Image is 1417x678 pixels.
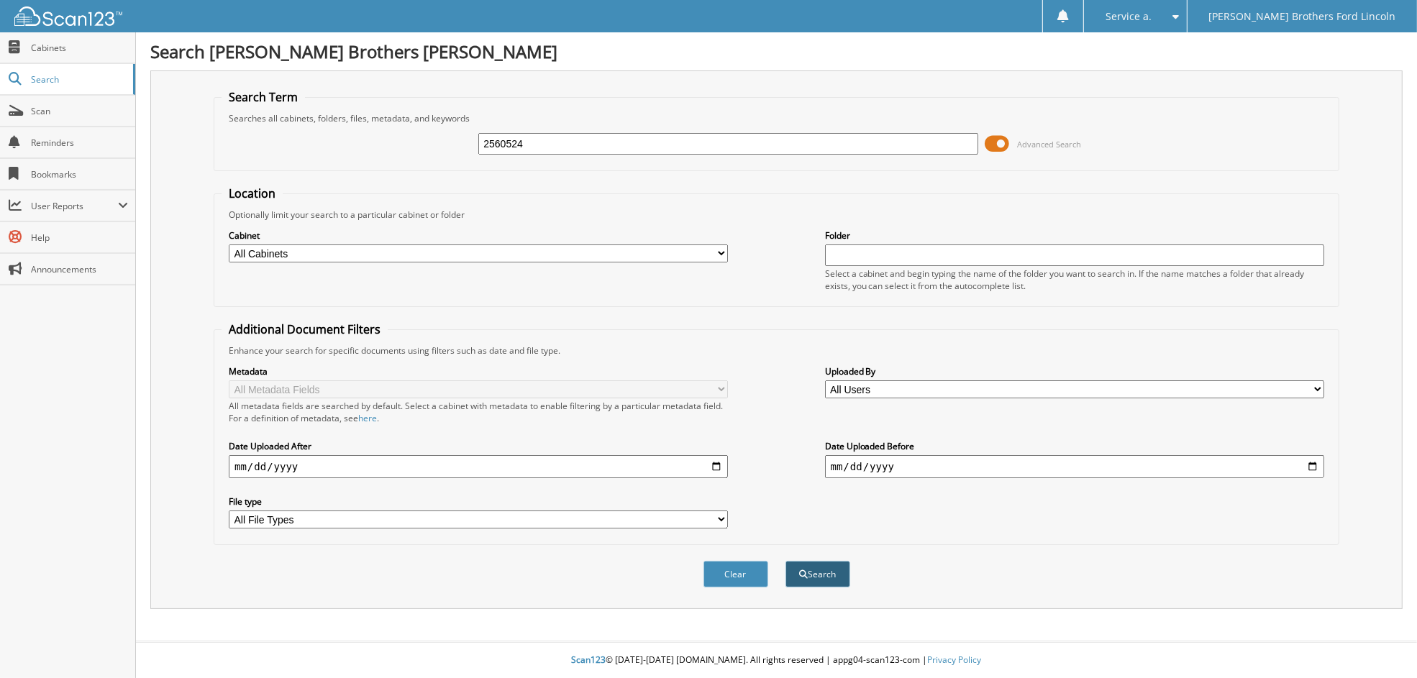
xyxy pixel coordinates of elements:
[825,455,1324,478] input: end
[31,168,128,180] span: Bookmarks
[785,561,850,587] button: Search
[222,209,1331,221] div: Optionally limit your search to a particular cabinet or folder
[31,232,128,244] span: Help
[825,229,1324,242] label: Folder
[222,112,1331,124] div: Searches all cabinets, folders, files, metadata, and keywords
[825,267,1324,292] div: Select a cabinet and begin typing the name of the folder you want to search in. If the name match...
[222,344,1331,357] div: Enhance your search for specific documents using filters such as date and file type.
[229,400,728,424] div: All metadata fields are searched by default. Select a cabinet with metadata to enable filtering b...
[31,137,128,149] span: Reminders
[229,455,728,478] input: start
[229,440,728,452] label: Date Uploaded After
[31,263,128,275] span: Announcements
[1106,12,1152,21] span: Service a.
[572,654,606,666] span: Scan123
[136,643,1417,678] div: © [DATE]-[DATE] [DOMAIN_NAME]. All rights reserved | appg04-scan123-com |
[31,42,128,54] span: Cabinets
[31,200,118,212] span: User Reports
[150,40,1403,63] h1: Search [PERSON_NAME] Brothers [PERSON_NAME]
[229,229,728,242] label: Cabinet
[825,365,1324,377] label: Uploaded By
[1018,139,1082,150] span: Advanced Search
[31,73,126,86] span: Search
[229,365,728,377] label: Metadata
[14,6,122,26] img: scan123-logo-white.svg
[31,105,128,117] span: Scan
[222,89,305,105] legend: Search Term
[703,561,768,587] button: Clear
[222,321,388,337] legend: Additional Document Filters
[1208,12,1395,21] span: [PERSON_NAME] Brothers Ford Lincoln
[1345,609,1417,678] iframe: Chat Widget
[928,654,982,666] a: Privacy Policy
[229,495,728,508] label: File type
[825,440,1324,452] label: Date Uploaded Before
[358,412,377,424] a: here
[222,185,283,201] legend: Location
